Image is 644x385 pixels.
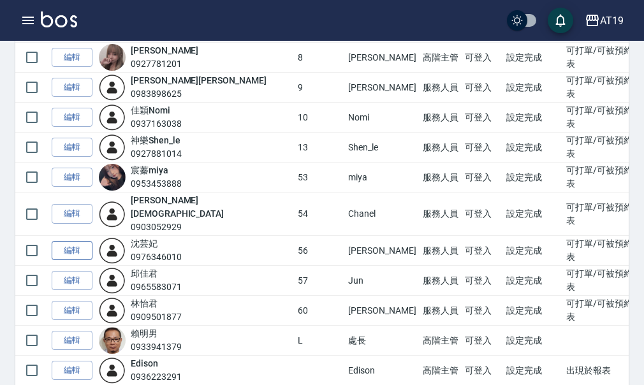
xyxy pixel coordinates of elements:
td: 10 [295,103,346,133]
button: save [548,8,573,33]
td: Nomi [345,103,419,133]
div: AT19 [600,13,624,29]
td: 服務人員 [420,163,462,192]
td: 可登入 [462,73,504,103]
a: [PERSON_NAME] [131,45,198,55]
td: 可登入 [462,326,504,356]
div: 0936223291 [131,370,182,384]
td: [PERSON_NAME] [345,236,419,266]
td: 可登入 [462,163,504,192]
td: 可登入 [462,133,504,163]
td: 設定完成 [503,192,563,236]
img: user-login-man-human-body-mobile-person-512.png [99,201,126,228]
a: 賴明男 [131,328,157,338]
div: 0953453888 [131,177,182,191]
img: user-login-man-human-body-mobile-person-512.png [99,267,126,294]
a: Edison [131,358,158,368]
td: Shen_le [345,133,419,163]
a: 編輯 [52,78,92,98]
img: user-login-man-human-body-mobile-person-512.png [99,104,126,131]
td: 處長 [345,326,419,356]
td: 可登入 [462,103,504,133]
td: 設定完成 [503,266,563,296]
td: 可登入 [462,296,504,326]
a: 宸蓁miya [131,165,168,175]
img: user-login-man-human-body-mobile-person-512.png [99,297,126,324]
td: 設定完成 [503,236,563,266]
td: 服務人員 [420,296,462,326]
img: avatar.jpeg [99,44,126,71]
a: 沈芸妃 [131,238,157,249]
td: 服務人員 [420,192,462,236]
td: 設定完成 [503,133,563,163]
td: 設定完成 [503,103,563,133]
img: user-login-man-human-body-mobile-person-512.png [99,134,126,161]
img: user-login-man-human-body-mobile-person-512.png [99,237,126,264]
td: 服務人員 [420,103,462,133]
td: 60 [295,296,346,326]
img: avatar.jpeg [99,164,126,191]
div: 0976346010 [131,251,182,264]
td: 可登入 [462,236,504,266]
div: 0933941379 [131,340,182,354]
img: avatar.jpeg [99,327,126,354]
a: 邱佳君 [131,268,157,279]
a: 佳穎Nomi [131,105,170,115]
div: 0965583071 [131,280,182,294]
td: 服務人員 [420,266,462,296]
td: 9 [295,73,346,103]
a: 編輯 [52,331,92,351]
td: 設定完成 [503,163,563,192]
a: 編輯 [52,204,92,224]
a: [PERSON_NAME][DEMOGRAPHIC_DATA] [131,195,224,219]
td: 13 [295,133,346,163]
td: 服務人員 [420,133,462,163]
img: user-login-man-human-body-mobile-person-512.png [99,74,126,101]
td: L [295,326,346,356]
img: Logo [41,11,77,27]
button: AT19 [580,8,629,34]
div: 0909501877 [131,310,182,324]
td: 高階主管 [420,43,462,73]
td: 可登入 [462,43,504,73]
td: 57 [295,266,346,296]
td: 53 [295,163,346,192]
div: 0983898625 [131,87,267,101]
td: 服務人員 [420,236,462,266]
td: [PERSON_NAME] [345,43,419,73]
div: 0937163038 [131,117,182,131]
td: Chanel [345,192,419,236]
td: 服務人員 [420,73,462,103]
td: 設定完成 [503,73,563,103]
td: 56 [295,236,346,266]
td: 可登入 [462,192,504,236]
a: 編輯 [52,168,92,187]
a: 編輯 [52,48,92,68]
div: 0903052929 [131,221,291,234]
td: miya [345,163,419,192]
td: 可登入 [462,266,504,296]
td: Jun [345,266,419,296]
a: 編輯 [52,138,92,157]
a: [PERSON_NAME][PERSON_NAME] [131,75,267,85]
td: 8 [295,43,346,73]
a: 神樂Shen_le [131,135,180,145]
a: 編輯 [52,271,92,291]
td: 設定完成 [503,296,563,326]
a: 編輯 [52,241,92,261]
a: 林怡君 [131,298,157,309]
td: 高階主管 [420,326,462,356]
td: [PERSON_NAME] [345,296,419,326]
div: 0927781201 [131,57,198,71]
a: 編輯 [52,361,92,381]
img: user-login-man-human-body-mobile-person-512.png [99,357,126,384]
td: 設定完成 [503,43,563,73]
td: 設定完成 [503,326,563,356]
div: 0927881014 [131,147,182,161]
a: 編輯 [52,301,92,321]
td: [PERSON_NAME] [345,73,419,103]
td: 54 [295,192,346,236]
a: 編輯 [52,108,92,127]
